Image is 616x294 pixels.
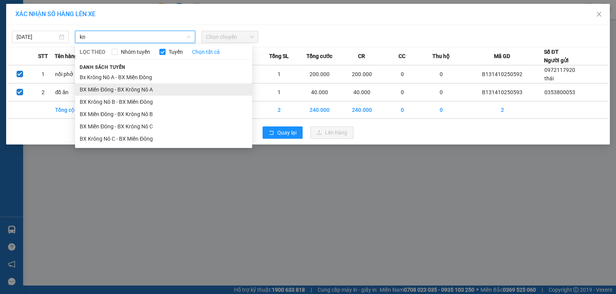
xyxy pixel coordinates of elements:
li: BX Miền Đông - BX Krông Nô B [75,108,252,120]
td: 0 [383,65,422,83]
td: 0 [383,101,422,119]
span: Tên hàng [55,52,77,60]
td: 2 [460,101,544,119]
span: Danh sách tuyến [75,64,130,71]
td: 2 [259,101,298,119]
td: 0 [383,83,422,101]
td: B131410250593 [460,83,544,101]
li: BX Miền Đông - BX Krông Nô C [75,120,252,133]
span: 0353800053 [544,89,575,95]
span: PV Krông Nô [77,54,99,58]
td: B131410250592 [460,65,544,83]
td: 200.000 [299,65,341,83]
span: STT [38,52,48,60]
td: 240.000 [299,101,341,119]
span: 0972117920 [544,67,575,73]
td: 0 [422,65,460,83]
button: rollbackQuay lại [263,126,303,139]
td: 240.000 [341,101,383,119]
button: Close [588,4,610,25]
strong: BIÊN NHẬN GỬI HÀNG HOÁ [27,46,89,52]
span: 09:35:09 [DATE] [73,35,109,40]
span: CR [358,52,365,60]
td: 40.000 [341,83,383,101]
span: down [186,35,191,39]
td: 1 [32,65,55,83]
td: 200.000 [341,65,383,83]
td: đồ ăn [55,83,94,101]
span: Mã GD [494,52,510,60]
strong: CÔNG TY TNHH [GEOGRAPHIC_DATA] 214 QL13 - P.26 - Q.BÌNH THẠNH - TP HCM 1900888606 [20,12,62,41]
td: 2 [32,83,55,101]
span: B131410250593 [69,29,109,35]
td: 1 [259,65,298,83]
span: Nơi gửi: [8,53,16,65]
span: Nhóm tuyến [118,48,153,56]
span: CC [398,52,405,60]
span: rollback [269,130,274,136]
td: 0 [422,101,460,119]
td: 0 [422,83,460,101]
button: uploadLên hàng [310,126,353,139]
span: close [596,11,602,17]
li: BX Krông Nô C - BX Miền Đông [75,133,252,145]
input: 12/10/2025 [17,33,57,41]
li: Bx Krông Nô A - BX Miền Đông [75,71,252,83]
td: 40.000 [299,83,341,101]
span: LỌC THEO [80,48,105,56]
span: Tổng SL [269,52,289,60]
div: Số ĐT Người gửi [544,48,569,65]
span: thái [544,75,554,81]
img: logo [8,17,18,37]
span: Tổng cước [306,52,332,60]
span: Tuyến [166,48,186,56]
span: Chọn chuyến [206,31,254,43]
span: Thu hộ [432,52,450,60]
li: BX Miền Đông - BX Krông Nô A [75,83,252,96]
td: 1 [259,83,298,101]
span: Nơi nhận: [59,53,71,65]
a: Chọn tất cả [192,48,220,56]
span: Quay lại [277,128,296,137]
li: BX Krông Nô B - BX Miền Đông [75,96,252,108]
span: XÁC NHẬN SỐ HÀNG LÊN XE [15,10,95,18]
td: nồi phở [55,65,94,83]
td: Tổng cộng [55,101,94,119]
